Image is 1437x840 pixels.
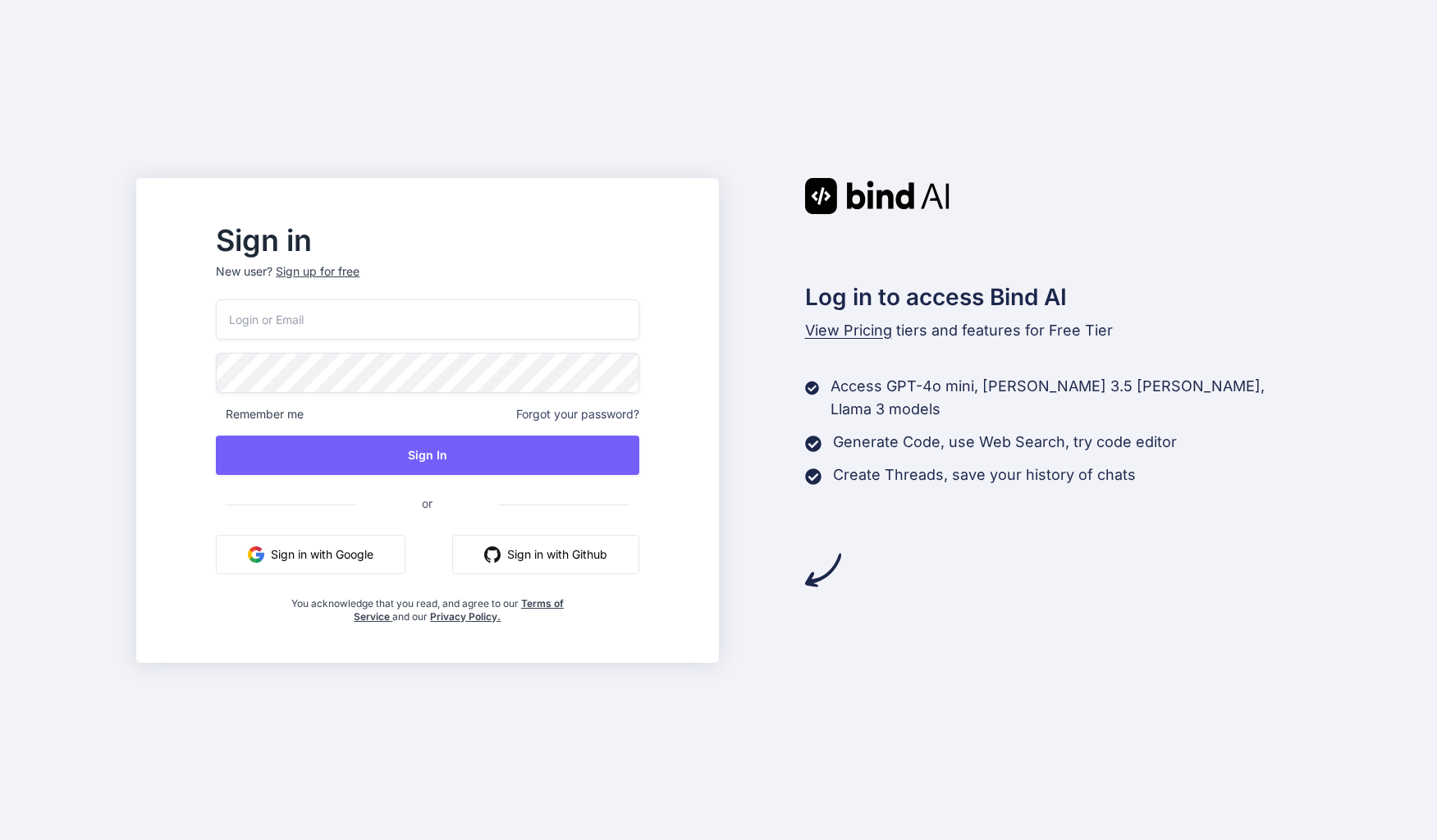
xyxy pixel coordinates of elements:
span: View Pricing [805,322,892,339]
span: Forgot your password? [516,406,639,422]
img: Bind AI logo [805,178,950,214]
p: Create Threads, save your history of chats [833,463,1136,486]
h2: Log in to access Bind AI [805,280,1301,314]
img: google [248,546,264,563]
p: New user? [216,263,638,299]
img: arrow [805,552,841,588]
button: Sign in with Github [452,535,639,574]
img: github [484,546,501,563]
button: Sign In [216,436,638,475]
button: Sign in with Google [216,535,405,574]
p: tiers and features for Free Tier [805,319,1301,342]
span: Remember me [216,406,304,422]
input: Login or Email [216,299,638,340]
p: Generate Code, use Web Search, try code editor [833,431,1177,454]
p: Access GPT-4o mini, [PERSON_NAME] 3.5 [PERSON_NAME], Llama 3 models [831,375,1301,421]
div: Sign up for free [276,263,359,280]
span: or [356,483,498,523]
div: You acknowledge that you read, and agree to our and our [286,587,569,623]
a: Terms of Service [354,597,564,623]
a: Privacy Policy. [430,610,501,623]
h2: Sign in [216,227,638,253]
